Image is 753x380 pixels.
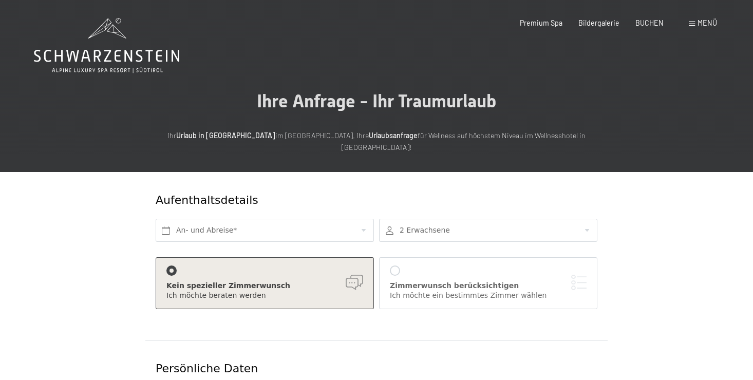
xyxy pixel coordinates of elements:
[369,131,418,140] strong: Urlaubsanfrage
[698,18,717,27] span: Menü
[176,131,275,140] strong: Urlaub in [GEOGRAPHIC_DATA]
[390,281,587,291] div: Zimmerwunsch berücksichtigen
[156,193,523,208] div: Aufenthaltsdetails
[166,281,363,291] div: Kein spezieller Zimmerwunsch
[156,361,597,377] div: Persönliche Daten
[150,130,603,153] p: Ihr im [GEOGRAPHIC_DATA]. Ihre für Wellness auf höchstem Niveau im Wellnesshotel in [GEOGRAPHIC_D...
[166,291,363,301] div: Ich möchte beraten werden
[257,90,496,111] span: Ihre Anfrage - Ihr Traumurlaub
[520,18,562,27] a: Premium Spa
[390,291,587,301] div: Ich möchte ein bestimmtes Zimmer wählen
[578,18,619,27] a: Bildergalerie
[635,18,664,27] a: BUCHEN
